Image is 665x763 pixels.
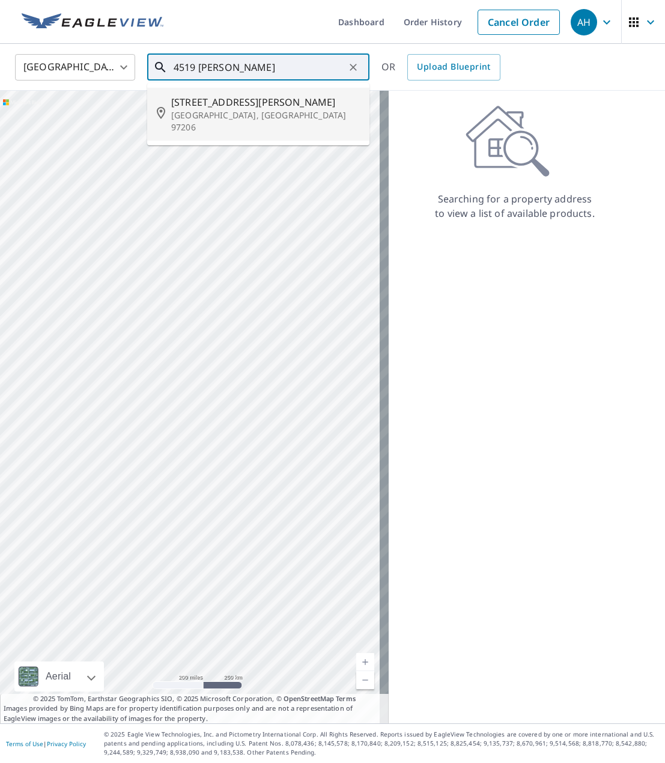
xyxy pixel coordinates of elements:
[407,54,500,81] a: Upload Blueprint
[22,13,163,31] img: EV Logo
[14,661,104,692] div: Aerial
[171,95,360,109] span: [STREET_ADDRESS][PERSON_NAME]
[6,740,43,748] a: Terms of Use
[42,661,74,692] div: Aerial
[171,109,360,133] p: [GEOGRAPHIC_DATA], [GEOGRAPHIC_DATA] 97206
[356,653,374,671] a: Current Level 5, Zoom In
[284,694,334,703] a: OpenStreetMap
[104,730,659,757] p: © 2025 Eagle View Technologies, Inc. and Pictometry International Corp. All Rights Reserved. Repo...
[571,9,597,35] div: AH
[336,694,356,703] a: Terms
[356,671,374,689] a: Current Level 5, Zoom Out
[434,192,595,220] p: Searching for a property address to view a list of available products.
[345,59,362,76] button: Clear
[33,694,356,704] span: © 2025 TomTom, Earthstar Geographics SIO, © 2025 Microsoft Corporation, ©
[47,740,86,748] a: Privacy Policy
[478,10,560,35] a: Cancel Order
[6,740,86,747] p: |
[15,50,135,84] div: [GEOGRAPHIC_DATA]
[381,54,500,81] div: OR
[417,59,490,74] span: Upload Blueprint
[174,50,345,84] input: Search by address or latitude-longitude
